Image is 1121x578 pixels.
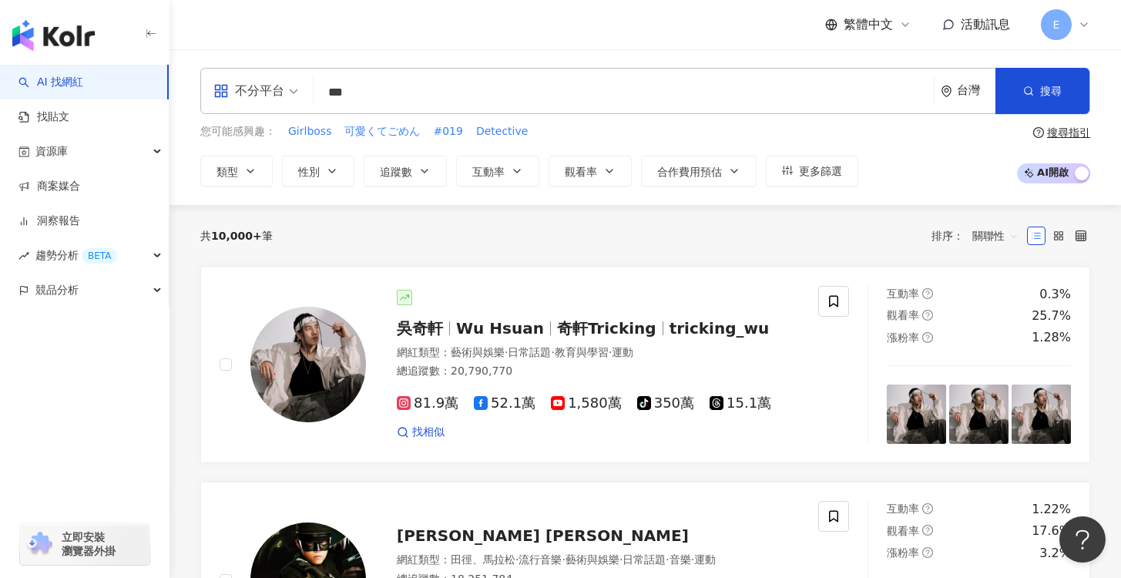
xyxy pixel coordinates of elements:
span: 運動 [612,346,633,358]
a: 找相似 [397,425,445,440]
button: 觀看率 [549,156,632,187]
span: 田徑、馬拉松 [451,553,515,566]
span: · [505,346,508,358]
span: 趨勢分析 [35,238,117,273]
span: · [515,553,519,566]
span: 關聯性 [972,223,1019,248]
span: environment [941,86,952,97]
button: 更多篩選 [766,156,858,187]
button: 搜尋 [995,68,1089,114]
img: post-image [949,385,1009,444]
span: 漲粉率 [887,331,919,344]
span: 奇軒Tricking [557,319,656,338]
a: 洞察報告 [18,213,80,229]
span: 觀看率 [887,309,919,321]
div: 1.22% [1032,501,1071,518]
a: KOL Avatar吳奇軒Wu Hsuan奇軒Trickingtricking_wu網紅類型：藝術與娛樂·日常話題·教育與學習·運動總追蹤數：20,790,77081.9萬52.1萬1,580萬... [200,267,1090,463]
span: Girlboss [288,124,331,139]
div: BETA [82,248,117,264]
button: 可愛くてごめん [344,123,421,140]
span: · [691,553,694,566]
span: 81.9萬 [397,395,458,412]
span: 觀看率 [887,525,919,537]
button: 追蹤數 [364,156,447,187]
span: [PERSON_NAME] [PERSON_NAME] [397,526,689,545]
a: 找貼文 [18,109,69,125]
span: rise [18,250,29,261]
span: 教育與學習 [555,346,609,358]
button: Girlboss [287,123,332,140]
span: 類型 [216,166,238,178]
span: 追蹤數 [380,166,412,178]
a: chrome extension立即安裝 瀏覽器外掛 [20,523,149,565]
span: 互動率 [887,287,919,300]
span: 搜尋 [1040,85,1062,97]
span: question-circle [1033,127,1044,138]
div: 排序： [931,223,1027,248]
span: 1,580萬 [551,395,622,412]
div: 總追蹤數 ： 20,790,770 [397,364,800,379]
span: 互動率 [887,502,919,515]
span: Detective [476,124,528,139]
span: appstore [213,83,229,99]
span: 藝術與娛樂 [451,346,505,358]
span: 互動率 [472,166,505,178]
span: question-circle [922,503,933,514]
span: 10,000+ [211,230,262,242]
div: 1.28% [1032,329,1071,346]
span: 日常話題 [508,346,551,358]
span: tricking_wu [670,319,770,338]
span: 52.1萬 [474,395,535,412]
div: 台灣 [957,84,995,97]
span: question-circle [922,547,933,558]
img: post-image [887,385,946,444]
span: · [562,553,565,566]
span: question-circle [922,332,933,343]
span: 性別 [298,166,320,178]
div: 0.3% [1039,286,1071,303]
span: 藝術與娛樂 [566,553,619,566]
span: · [666,553,669,566]
span: question-circle [922,288,933,299]
span: 立即安裝 瀏覽器外掛 [62,530,116,558]
button: 合作費用預估 [641,156,757,187]
span: 流行音樂 [519,553,562,566]
img: logo [12,20,95,51]
span: #019 [433,124,462,139]
span: 更多篩選 [799,165,842,177]
span: 可愛くてごめん [344,124,420,139]
span: 資源庫 [35,134,68,169]
button: 性別 [282,156,354,187]
span: 15.1萬 [710,395,771,412]
span: · [551,346,554,358]
span: 吳奇軒 [397,319,443,338]
iframe: Help Scout Beacon - Open [1059,516,1106,563]
button: 類型 [200,156,273,187]
span: question-circle [922,310,933,321]
a: searchAI 找網紅 [18,75,83,90]
div: 搜尋指引 [1047,126,1090,139]
span: 觀看率 [565,166,597,178]
img: KOL Avatar [250,307,366,422]
img: post-image [1012,385,1071,444]
span: 漲粉率 [887,546,919,559]
span: 您可能感興趣： [200,124,276,139]
span: 運動 [694,553,716,566]
span: E [1053,16,1060,33]
span: 競品分析 [35,273,79,307]
span: 350萬 [637,395,694,412]
div: 網紅類型 ： [397,345,800,361]
button: #019 [432,123,463,140]
span: 合作費用預估 [657,166,722,178]
div: 3.2% [1039,545,1071,562]
span: 音樂 [670,553,691,566]
span: question-circle [922,525,933,536]
div: 網紅類型 ： [397,553,800,568]
span: · [609,346,612,358]
div: 共 筆 [200,230,273,242]
span: 日常話題 [623,553,666,566]
div: 17.6% [1032,523,1071,539]
button: Detective [475,123,529,140]
span: Wu Hsuan [456,319,544,338]
a: 商案媒合 [18,179,80,194]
